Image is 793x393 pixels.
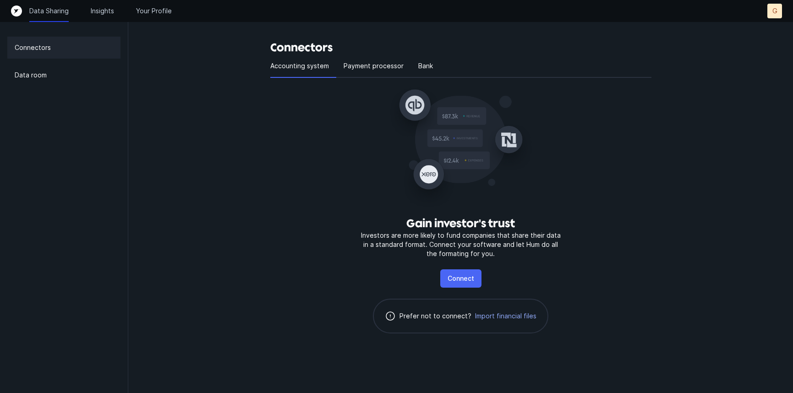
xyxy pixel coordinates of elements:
span: Import financial files [475,311,536,321]
a: Insights [91,6,114,16]
h3: Gain investor's trust [406,216,515,231]
button: Connect [440,269,481,288]
p: Connect [448,273,474,284]
p: Prefer not to connect? [399,311,471,322]
a: Your Profile [136,6,172,16]
h3: Connectors [270,40,651,55]
p: Payment processor [344,60,404,71]
a: Data Sharing [29,6,69,16]
img: Gain investor's trust [388,85,534,209]
p: G [772,6,777,16]
a: Data room [7,64,120,86]
p: Investors are more likely to fund companies that share their data in a standard format. Connect y... [358,231,563,258]
p: Connectors [15,42,51,53]
p: Bank [418,60,433,71]
a: Connectors [7,37,120,59]
button: G [767,4,782,18]
p: Data room [15,70,47,81]
p: Accounting system [270,60,329,71]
